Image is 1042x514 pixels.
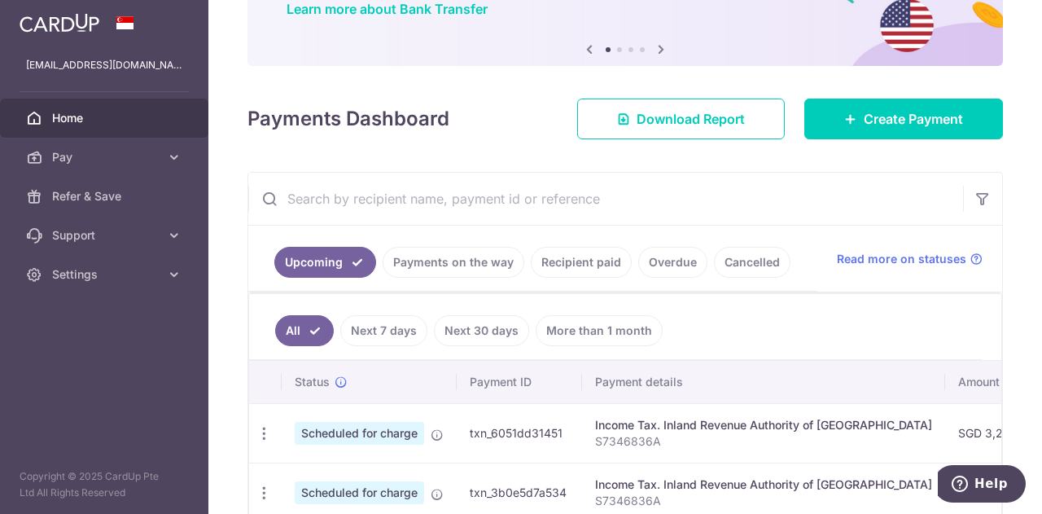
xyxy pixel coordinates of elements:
[275,315,334,346] a: All
[637,109,745,129] span: Download Report
[52,188,160,204] span: Refer & Save
[595,493,932,509] p: S7346836A
[804,99,1003,139] a: Create Payment
[287,1,488,17] a: Learn more about Bank Transfer
[248,173,963,225] input: Search by recipient name, payment id or reference
[20,13,99,33] img: CardUp
[714,247,790,278] a: Cancelled
[52,227,160,244] span: Support
[295,481,424,504] span: Scheduled for charge
[536,315,663,346] a: More than 1 month
[274,247,376,278] a: Upcoming
[864,109,963,129] span: Create Payment
[577,99,785,139] a: Download Report
[52,266,160,283] span: Settings
[938,465,1026,506] iframe: Opens a widget where you can find more information
[837,251,983,267] a: Read more on statuses
[52,110,160,126] span: Home
[340,315,427,346] a: Next 7 days
[595,417,932,433] div: Income Tax. Inland Revenue Authority of [GEOGRAPHIC_DATA]
[26,57,182,73] p: [EMAIL_ADDRESS][DOMAIN_NAME]
[434,315,529,346] a: Next 30 days
[457,403,582,463] td: txn_6051dd31451
[837,251,966,267] span: Read more on statuses
[383,247,524,278] a: Payments on the way
[295,374,330,390] span: Status
[638,247,707,278] a: Overdue
[247,104,449,134] h4: Payments Dashboard
[531,247,632,278] a: Recipient paid
[595,433,932,450] p: S7346836A
[595,477,932,493] div: Income Tax. Inland Revenue Authority of [GEOGRAPHIC_DATA]
[295,422,424,445] span: Scheduled for charge
[457,361,582,403] th: Payment ID
[958,374,1000,390] span: Amount
[52,149,160,165] span: Pay
[582,361,945,403] th: Payment details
